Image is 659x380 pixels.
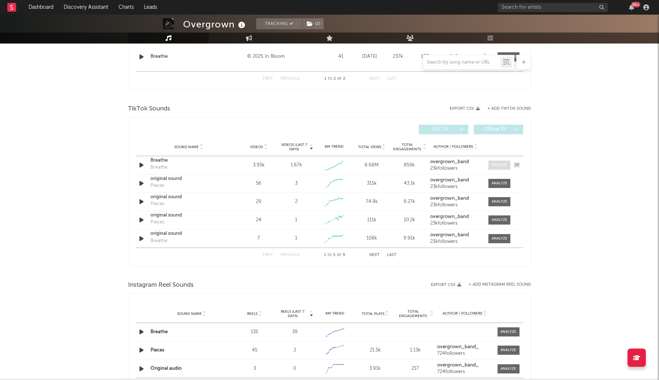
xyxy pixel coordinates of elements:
[369,77,380,81] button: Next
[128,105,170,113] span: TikTok Sounds
[437,363,492,368] a: overgrown_band_
[242,180,276,187] div: 56
[328,53,354,60] div: 41
[327,253,332,257] span: to
[392,180,427,187] div: 43.1k
[430,184,481,189] div: 23k followers
[430,166,481,171] div: 23k followers
[430,159,481,165] a: overgrown_band
[150,175,227,183] a: original sound
[414,53,438,60] div: 137k
[295,217,297,224] div: 1
[302,18,324,29] button: (2)
[295,198,298,206] div: 2
[280,253,300,257] button: Previous
[263,253,273,257] button: First
[437,345,479,349] strong: overgrown_band_
[629,4,634,10] button: 99+
[430,233,469,237] strong: overgrown_band
[631,2,640,7] div: 99 +
[328,77,332,80] span: to
[183,18,247,30] div: Overgrown
[430,214,469,219] strong: overgrown_band
[247,52,324,61] div: © 2025 In Bloom
[276,328,313,336] div: 39
[498,3,608,12] input: Search for artists
[150,164,167,171] div: Breathe
[362,312,384,316] span: Total Plays
[437,369,492,375] div: 724 followers
[276,365,313,372] div: 0
[295,235,297,242] div: 1
[291,162,302,169] div: 1.67k
[295,180,298,187] div: 3
[128,281,194,290] span: Instagram Reel Sounds
[250,145,263,149] span: Videos
[150,237,167,245] div: Breathe
[358,145,381,149] span: Total Views
[430,159,469,164] strong: overgrown_band
[369,253,380,257] button: Next
[242,235,276,242] div: 7
[442,53,466,60] div: N/A
[392,217,427,224] div: 10.2k
[474,125,523,134] button: Official(0)
[317,144,351,150] div: 6M Trend
[387,77,396,81] button: Last
[430,196,469,201] strong: overgrown_band
[150,212,227,219] a: original sound
[150,182,164,189] div: Pieces
[355,235,389,242] div: 108k
[150,157,227,164] a: Breathe
[431,283,461,287] button: Export CSV
[357,53,382,60] div: [DATE]
[276,309,309,318] span: Reels (last 7 days)
[317,311,353,316] div: 6M Trend
[150,53,243,60] a: Breathe
[150,348,164,353] a: Pieces
[450,106,480,111] button: Export CSV
[437,351,492,356] div: 724 followers
[174,145,199,149] span: Sound Name
[430,233,481,238] a: overgrown_band
[276,347,313,354] div: 2
[423,60,500,65] input: Search by song name or URL
[433,144,473,149] span: Author / Followers
[302,18,324,29] span: ( 2 )
[397,347,434,354] div: 1.13k
[430,178,469,183] strong: overgrown_band
[430,239,481,244] div: 23k followers
[424,127,457,132] span: UGC ( 9 )
[479,127,512,132] span: Official ( 0 )
[461,283,531,287] div: + Add Instagram Reel Sound
[279,143,309,151] span: Videos (last 7 days)
[355,180,389,187] div: 315k
[256,18,302,29] button: Tracking
[437,345,492,350] a: overgrown_band_
[430,196,481,201] a: overgrown_band
[314,75,355,83] div: 1 2 2
[355,162,389,169] div: 6.68M
[357,365,394,372] div: 3.91k
[337,253,341,257] span: of
[150,230,227,237] a: original sound
[392,235,427,242] div: 9.91k
[386,53,410,60] div: 237k
[392,198,427,206] div: 9.27k
[437,363,479,368] strong: overgrown_band_
[387,253,396,257] button: Last
[487,107,531,111] button: + Add TikTok Sound
[150,330,168,334] a: Breathe
[177,312,202,316] span: Sound Name
[150,193,227,201] a: original sound
[150,366,182,371] a: Original audio
[337,77,342,80] span: of
[419,125,468,134] button: UGC(9)
[480,107,531,111] button: + Add TikTok Sound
